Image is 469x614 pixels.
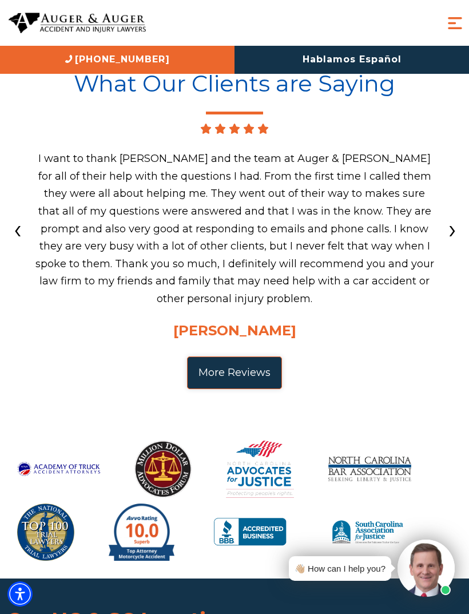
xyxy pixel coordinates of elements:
[448,216,456,242] span: Next
[234,46,469,74] a: Hablamos Español
[17,441,100,498] img: Academy-of-Truck-Accident-Attorneys
[398,540,455,597] img: Intaker widget Avatar
[173,322,296,339] span: [PERSON_NAME]
[445,13,465,33] button: Menu
[326,504,409,561] img: South Carolina Association for Justice
[187,356,282,389] a: More Reviews
[198,367,271,378] span: More Reviews
[295,561,385,576] div: 👋🏼 How can I help you?
[134,441,192,498] img: MillionDollarAdvocatesForum
[226,441,294,498] img: North Carolina Advocates for Justice
[9,13,146,34] img: Auger & Auger Accident and Injury Lawyers Logo
[17,504,74,561] img: Top 100 Trial Lawyers
[34,150,435,307] p: I want to thank [PERSON_NAME] and the team at Auger & [PERSON_NAME] for all of their help with th...
[109,504,175,561] img: avvo-motorcycle
[7,581,33,607] div: Accessibility Menu
[209,504,292,561] img: BBB Accredited Business
[328,441,411,498] img: North Carolina Bar Association
[14,216,22,242] span: Previous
